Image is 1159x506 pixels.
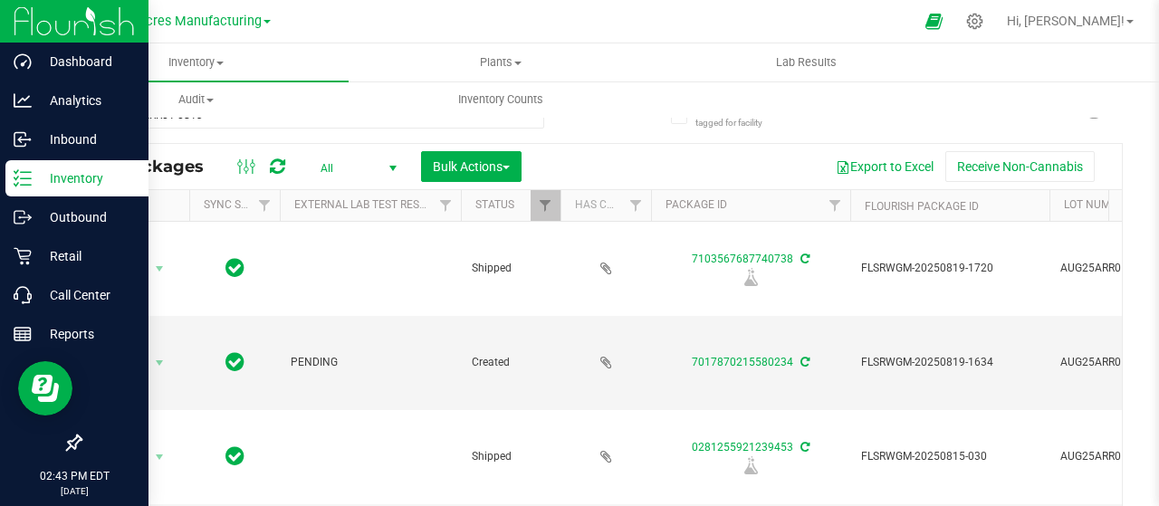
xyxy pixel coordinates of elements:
[32,323,140,345] p: Reports
[225,349,244,375] span: In Sync
[294,198,436,211] a: External Lab Test Result
[861,260,1039,277] span: FLSRWGM-20250819-1720
[32,206,140,228] p: Outbound
[798,356,809,368] span: Sync from Compliance System
[349,43,654,81] a: Plants
[1007,14,1125,28] span: Hi, [PERSON_NAME]!
[32,245,140,267] p: Retail
[14,169,32,187] inline-svg: Inventory
[648,268,853,286] div: Lab Sample
[350,54,653,71] span: Plants
[654,43,959,81] a: Lab Results
[472,354,550,371] span: Created
[692,441,793,453] a: 0281255921239453
[963,13,986,30] div: Manage settings
[148,256,171,282] span: select
[692,356,793,368] a: 7017870215580234
[14,247,32,265] inline-svg: Retail
[14,130,32,148] inline-svg: Inbound
[824,151,945,182] button: Export to Excel
[44,91,348,108] span: Audit
[32,167,140,189] p: Inventory
[14,53,32,71] inline-svg: Dashboard
[99,14,262,29] span: Green Acres Manufacturing
[621,190,651,221] a: Filter
[421,151,522,182] button: Bulk Actions
[148,350,171,376] span: select
[32,90,140,111] p: Analytics
[531,190,560,221] a: Filter
[560,190,651,222] th: Has COA
[472,260,550,277] span: Shipped
[32,284,140,306] p: Call Center
[798,253,809,265] span: Sync from Compliance System
[431,190,461,221] a: Filter
[8,484,140,498] p: [DATE]
[43,54,349,71] span: Inventory
[18,361,72,415] iframe: Resource center
[14,208,32,226] inline-svg: Outbound
[14,286,32,304] inline-svg: Call Center
[94,157,222,177] span: All Packages
[250,190,280,221] a: Filter
[475,198,514,211] a: Status
[914,4,954,39] span: Open Ecommerce Menu
[291,354,450,371] span: PENDING
[798,441,809,453] span: Sync from Compliance System
[945,151,1095,182] button: Receive Non-Cannabis
[1064,198,1129,211] a: Lot Number
[204,198,273,211] a: Sync Status
[8,468,140,484] p: 02:43 PM EDT
[648,456,853,474] div: Lab Sample
[349,81,654,119] a: Inventory Counts
[434,91,568,108] span: Inventory Counts
[752,54,861,71] span: Lab Results
[43,43,349,81] a: Inventory
[225,255,244,281] span: In Sync
[861,448,1039,465] span: FLSRWGM-20250815-030
[433,159,510,174] span: Bulk Actions
[14,325,32,343] inline-svg: Reports
[692,253,793,265] a: 7103567687740738
[148,444,171,470] span: select
[820,190,850,221] a: Filter
[225,444,244,469] span: In Sync
[32,51,140,72] p: Dashboard
[472,448,550,465] span: Shipped
[865,200,979,213] a: Flourish Package ID
[666,198,727,211] a: Package ID
[43,81,349,119] a: Audit
[32,129,140,150] p: Inbound
[14,91,32,110] inline-svg: Analytics
[861,354,1039,371] span: FLSRWGM-20250819-1634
